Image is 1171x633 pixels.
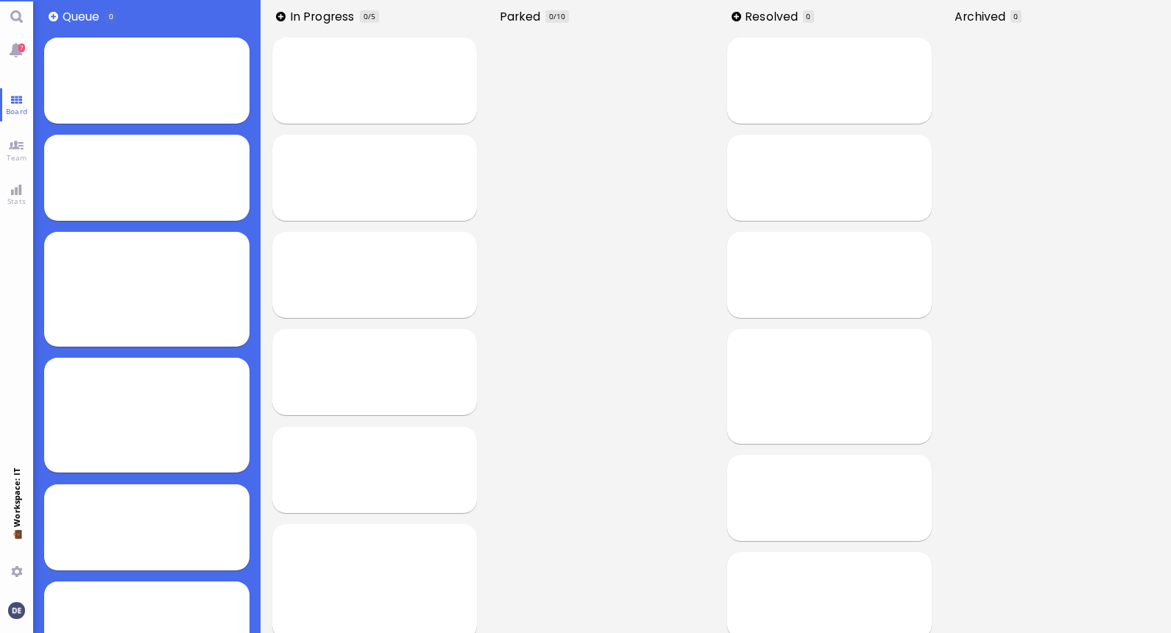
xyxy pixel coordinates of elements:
[8,602,24,618] img: You
[368,11,375,21] span: /5
[18,43,25,52] span: 7
[290,8,359,25] span: In progress
[1013,11,1018,21] span: 0
[63,8,105,25] span: Queue
[4,196,29,206] span: Stats
[364,11,368,21] span: 0
[2,106,31,116] span: Board
[500,8,545,25] span: Parked
[3,152,31,163] span: Team
[732,12,741,21] button: Add
[49,12,58,21] button: Add
[745,8,803,25] span: Resolved
[549,11,553,21] span: 0
[109,11,113,21] span: 0
[11,527,22,560] span: 💼 Workspace: IT
[553,11,565,21] span: /10
[806,11,810,21] span: 0
[276,12,286,21] button: Add
[955,8,1011,25] span: Archived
